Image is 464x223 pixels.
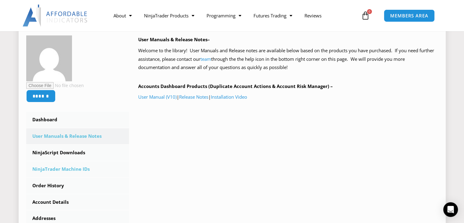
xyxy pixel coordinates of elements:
b: User Manuals & Release Notes– [138,36,210,42]
a: Release Notes [179,94,208,100]
div: Open Intercom Messenger [443,202,458,217]
p: | | [138,93,438,101]
p: Welcome to the library! User Manuals and Release notes are available below based on the products ... [138,46,438,72]
b: Accounts Dashboard Products (Duplicate Account Actions & Account Risk Manager) – [138,83,333,89]
span: 0 [367,9,372,14]
span: MEMBERS AREA [390,13,428,18]
a: NinjaTrader Machine IDs [26,161,129,177]
img: LogoAI | Affordable Indicators – NinjaTrader [23,5,88,27]
a: Installation Video [211,94,247,100]
a: NinjaScript Downloads [26,145,129,161]
a: About [107,9,138,23]
nav: Menu [107,9,360,23]
a: Account Details [26,194,129,210]
a: NinjaTrader Products [138,9,200,23]
a: team [200,56,211,62]
a: Dashboard [26,112,129,128]
img: 5893e8649c66a6d06974c2483633591c90a7e6c1a224dedd3fd72bf975f6a81f [26,35,72,81]
a: Reviews [298,9,328,23]
a: Programming [200,9,247,23]
a: 0 [352,7,379,24]
a: Order History [26,178,129,194]
a: User Manual (V10) [138,94,177,100]
a: MEMBERS AREA [384,9,435,22]
a: Futures Trading [247,9,298,23]
a: User Manuals & Release Notes [26,128,129,144]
